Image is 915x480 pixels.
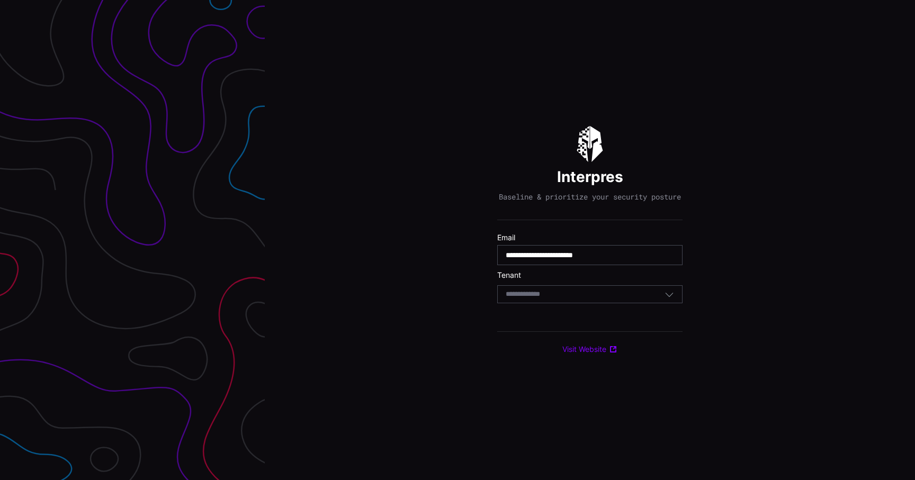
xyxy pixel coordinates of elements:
h1: Interpres [557,167,623,186]
button: Toggle options menu [665,289,674,299]
label: Tenant [497,270,683,280]
a: Visit Website [562,345,617,354]
label: Email [497,233,683,242]
p: Baseline & prioritize your security posture [499,192,681,202]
